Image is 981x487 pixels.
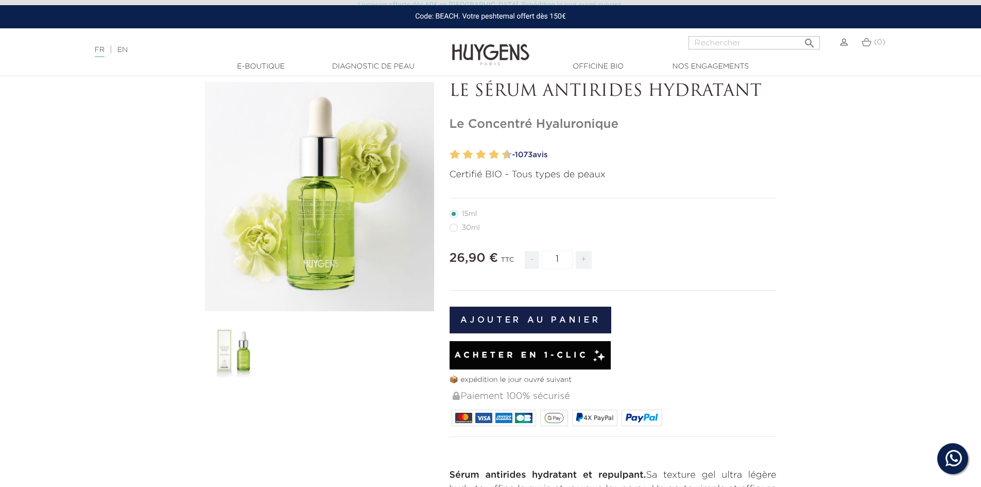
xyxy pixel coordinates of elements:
p: Certifié BIO - Tous types de peaux [450,168,777,182]
img: AMEX [495,413,512,423]
div: | [90,44,401,56]
a: E-Boutique [210,61,313,72]
a: Nos engagements [659,61,762,72]
img: google_pay [544,413,564,423]
img: Huygens [452,27,529,67]
label: 9 [500,147,504,162]
span: 1073 [515,151,533,159]
a: EN [117,46,128,54]
a: Diagnostic de peau [322,61,425,72]
input: Quantité [542,250,573,268]
div: Paiement 100% sécurisé [452,385,777,408]
img: VISA [475,413,492,423]
label: 10 [504,147,512,162]
button: Ajouter au panier [450,307,612,333]
span: (0) [874,39,885,46]
label: 4 [465,147,473,162]
label: 2 [452,147,460,162]
label: 3 [461,147,464,162]
h1: Le Concentré Hyaluronique [450,117,777,132]
p: 📦 expédition le jour ouvré suivant [450,375,777,385]
button:  [800,33,819,47]
img: MASTERCARD [455,413,472,423]
label: 6 [478,147,486,162]
label: 30ml [450,224,492,232]
div: TTC [501,249,514,277]
label: 1 [448,147,452,162]
span: - [525,251,539,269]
p: LE SÉRUM ANTIRIDES HYDRATANT [450,82,777,102]
span: 4X PayPal [583,414,613,422]
a: Officine Bio [547,61,650,72]
span: + [576,251,592,269]
input: Rechercher [689,36,820,49]
label: 7 [487,147,490,162]
label: 8 [491,147,499,162]
span: 26,90 € [450,252,498,264]
img: Paiement 100% sécurisé [453,392,460,400]
a: -1073avis [509,147,777,163]
label: 15ml [450,210,490,218]
label: 5 [474,147,477,162]
a: FR [95,46,105,57]
strong: Sérum antirides hydratant et repulpant. [450,471,646,480]
img: CB_NATIONALE [515,413,532,423]
i:  [803,34,816,46]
